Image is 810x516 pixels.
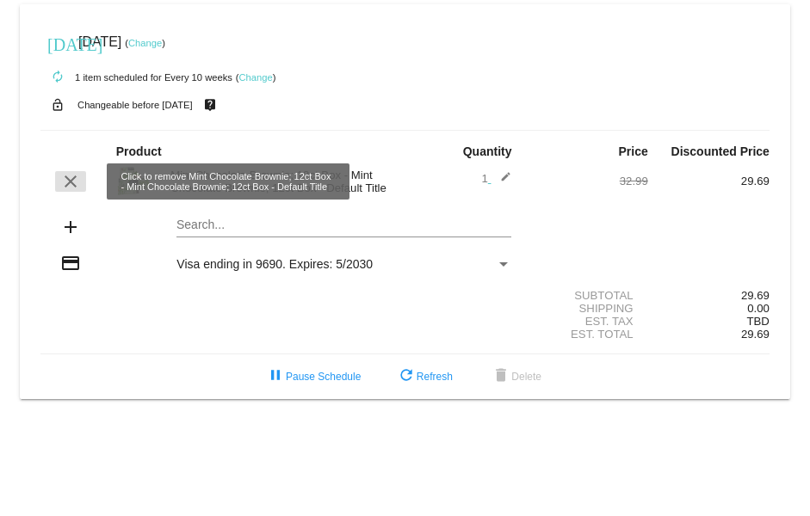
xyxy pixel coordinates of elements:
span: Visa ending in 9690. Expires: 5/2030 [176,257,373,271]
span: Pause Schedule [265,371,361,383]
div: Subtotal [527,289,648,302]
div: 32.99 [527,175,648,187]
span: Refresh [396,371,453,383]
img: MintBrownieMain-NEW.jpg [116,163,151,197]
mat-select: Payment Method [176,257,511,271]
span: 0.00 [747,302,770,315]
div: Mint Chocolate Brownie; 12ct Box - Mint Chocolate Brownie; 12ct Box - Default Title [162,169,405,194]
button: Refresh [382,361,467,392]
small: Changeable before [DATE] [77,100,193,110]
div: Est. Tax [527,315,648,328]
span: Delete [491,371,541,383]
div: 29.69 [648,289,770,302]
button: Delete [477,361,555,392]
button: Pause Schedule [251,361,374,392]
div: Est. Total [527,328,648,341]
mat-icon: [DATE] [47,33,68,53]
mat-icon: lock_open [47,94,68,116]
mat-icon: pause [265,366,286,387]
strong: Quantity [463,144,512,158]
mat-icon: edit [491,171,511,192]
a: Change [128,38,162,48]
strong: Price [619,144,648,158]
div: Shipping [527,302,648,315]
span: 29.69 [741,328,770,341]
mat-icon: delete [491,366,511,387]
small: ( ) [125,38,165,48]
strong: Discounted Price [671,144,770,158]
div: 29.69 [648,175,770,187]
mat-icon: live_help [200,94,220,116]
mat-icon: autorenew [47,67,68,88]
small: ( ) [236,72,276,83]
a: Change [239,72,273,83]
mat-icon: credit_card [60,253,81,273]
small: 1 item scheduled for Every 10 weeks [40,72,232,83]
input: Search... [176,218,511,232]
mat-icon: clear [60,171,81,192]
strong: Product [116,144,162,158]
mat-icon: refresh [396,366,417,387]
mat-icon: add [60,217,81,237]
span: TBD [747,315,770,328]
span: 1 [481,172,511,185]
